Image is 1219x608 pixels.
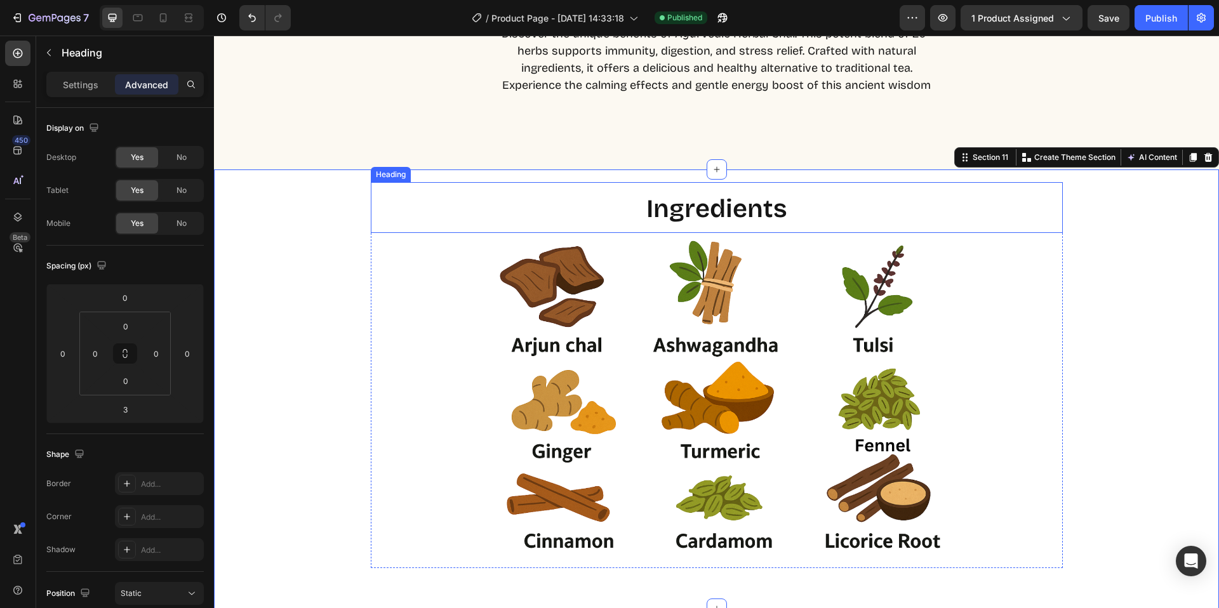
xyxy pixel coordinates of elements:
[159,133,194,145] div: Heading
[491,11,624,25] span: Product Page - [DATE] 14:33:18
[63,78,98,91] p: Settings
[46,511,72,522] div: Corner
[961,5,1082,30] button: 1 product assigned
[86,344,105,363] input: 0px
[177,185,187,196] span: No
[147,344,166,363] input: 0px
[46,446,87,463] div: Shape
[112,400,138,419] input: 3
[1145,11,1177,25] div: Publish
[113,371,138,390] input: 0px
[820,116,902,128] p: Create Theme Section
[1176,546,1206,576] div: Open Intercom Messenger
[46,120,102,137] div: Display on
[112,288,138,307] input: 0
[131,152,143,163] span: Yes
[10,232,30,242] div: Beta
[131,218,143,229] span: Yes
[12,135,30,145] div: 450
[46,258,109,275] div: Spacing (px)
[1098,13,1119,23] span: Save
[971,11,1054,25] span: 1 product assigned
[177,218,187,229] span: No
[239,5,291,30] div: Undo/Redo
[62,45,199,60] p: Heading
[141,479,201,490] div: Add...
[667,12,702,23] span: Published
[131,185,143,196] span: Yes
[46,585,93,602] div: Position
[46,478,71,489] div: Border
[46,218,70,229] div: Mobile
[115,582,204,605] button: Static
[46,544,76,555] div: Shadow
[910,114,966,129] button: AI Content
[1088,5,1129,30] button: Save
[157,199,849,524] img: gempages_539560272998695840-87d91182-956a-4dfb-a4c9-bdae6c12354f.png
[121,588,142,598] span: Static
[1135,5,1188,30] button: Publish
[53,344,72,363] input: 0
[178,344,197,363] input: 0
[486,11,489,25] span: /
[756,116,797,128] div: Section 11
[113,317,138,336] input: 0px
[5,5,95,30] button: 7
[214,36,1219,608] iframe: Design area
[125,78,168,91] p: Advanced
[46,152,76,163] div: Desktop
[177,152,187,163] span: No
[141,545,201,556] div: Add...
[432,158,573,188] span: ingredients
[83,10,89,25] p: 7
[141,512,201,523] div: Add...
[46,185,69,196] div: Tablet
